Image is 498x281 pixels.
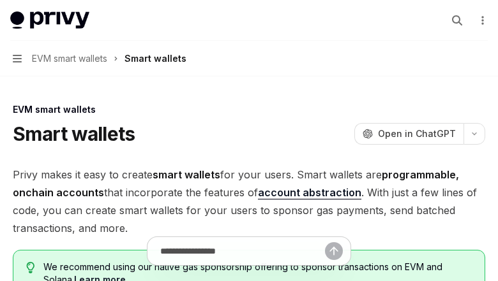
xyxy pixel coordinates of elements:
h1: Smart wallets [13,122,135,145]
div: Smart wallets [124,51,186,66]
img: light logo [10,11,89,29]
span: EVM smart wallets [32,51,107,66]
strong: smart wallets [153,168,220,181]
button: More actions [475,11,488,29]
button: Send message [325,242,343,260]
a: account abstraction [258,186,361,199]
span: Privy makes it easy to create for your users. Smart wallets are that incorporate the features of ... [13,166,485,237]
div: EVM smart wallets [13,103,485,116]
button: Open in ChatGPT [354,123,464,145]
span: Open in ChatGPT [378,127,456,140]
